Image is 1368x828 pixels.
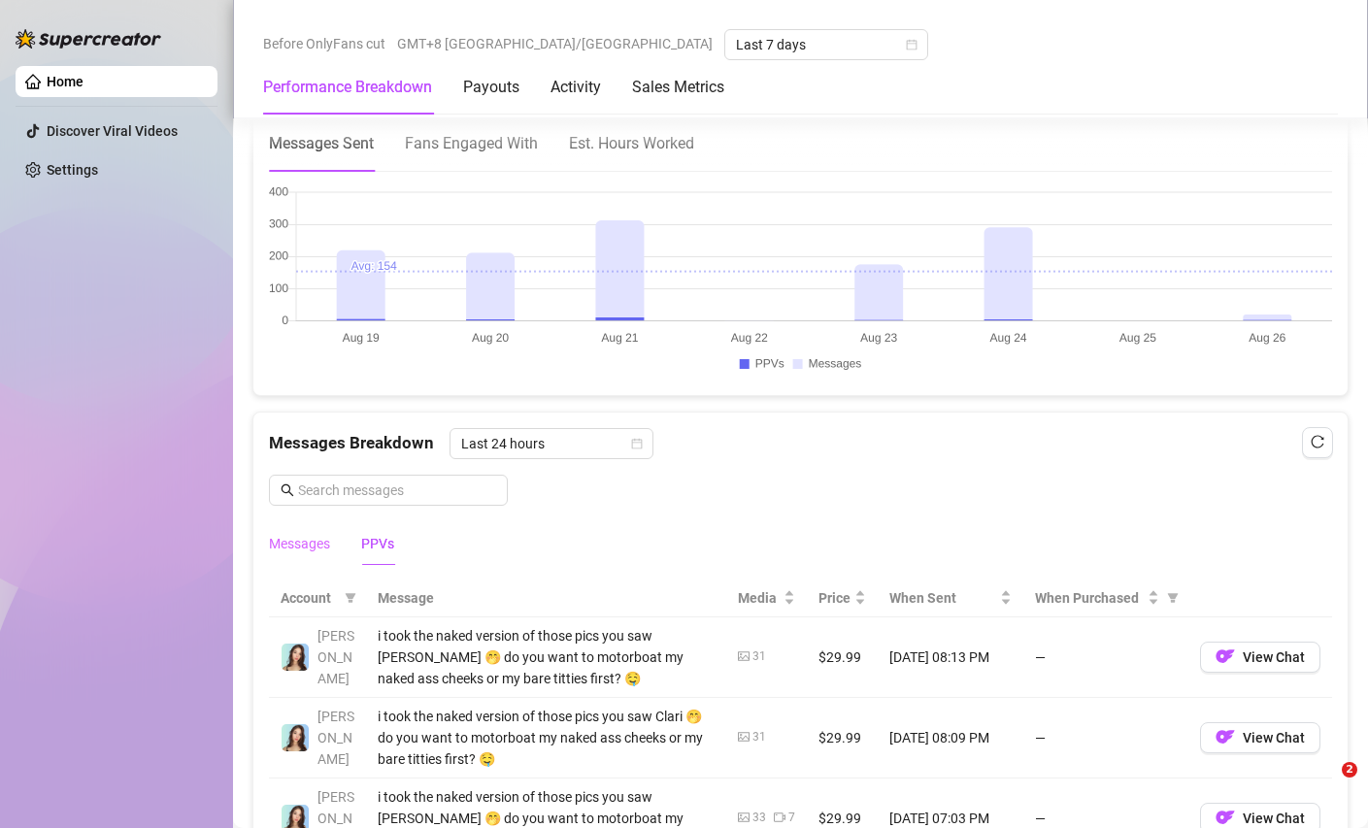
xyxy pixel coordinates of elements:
[16,29,161,49] img: logo-BBDzfeDw.svg
[889,587,996,609] span: When Sent
[269,428,1332,459] div: Messages Breakdown
[818,587,851,609] span: Price
[1216,727,1235,746] img: OF
[361,533,394,554] div: PPVs
[878,698,1023,778] td: [DATE] 08:09 PM
[569,131,694,155] div: Est. Hours Worked
[282,644,309,671] img: Amelia
[1023,580,1188,617] th: When Purchased
[1023,617,1188,698] td: —
[738,587,780,609] span: Media
[807,698,878,778] td: $29.99
[1243,730,1305,745] span: View Chat
[774,811,785,823] span: video-camera
[378,706,715,770] div: i took the naked version of those pics you saw Clari 🤭 do you want to motorboat my naked ass chee...
[1200,642,1320,673] button: OFView Chat
[1243,649,1305,665] span: View Chat
[1163,583,1183,613] span: filter
[397,29,713,58] span: GMT+8 [GEOGRAPHIC_DATA]/[GEOGRAPHIC_DATA]
[1035,587,1144,609] span: When Purchased
[282,724,309,751] img: Amelia
[726,580,807,617] th: Media
[906,39,918,50] span: calendar
[807,617,878,698] td: $29.99
[1342,762,1357,778] span: 2
[461,429,642,458] span: Last 24 hours
[1243,811,1305,826] span: View Chat
[752,647,766,666] div: 31
[631,438,643,449] span: calendar
[269,533,330,554] div: Messages
[463,76,519,99] div: Payouts
[632,76,724,99] div: Sales Metrics
[788,809,795,827] div: 7
[341,583,360,613] span: filter
[1200,734,1320,749] a: OFView Chat
[1302,762,1349,809] iframe: Intercom live chat
[752,728,766,746] div: 31
[47,74,83,89] a: Home
[738,650,750,662] span: picture
[345,592,356,604] span: filter
[752,809,766,827] div: 33
[1023,698,1188,778] td: —
[1216,646,1235,666] img: OF
[263,29,385,58] span: Before OnlyFans cut
[736,30,917,59] span: Last 7 days
[47,162,98,178] a: Settings
[1200,653,1320,669] a: OFView Chat
[317,709,354,767] span: [PERSON_NAME]
[551,76,601,99] div: Activity
[1167,592,1179,604] span: filter
[738,811,750,823] span: picture
[378,625,715,689] div: i took the naked version of those pics you saw [PERSON_NAME] 🤭 do you want to motorboat my naked ...
[878,617,1023,698] td: [DATE] 08:13 PM
[269,134,374,152] span: Messages Sent
[263,76,432,99] div: Performance Breakdown
[298,480,496,501] input: Search messages
[405,134,538,152] span: Fans Engaged With
[366,580,726,617] th: Message
[1200,722,1320,753] button: OFView Chat
[317,628,354,686] span: [PERSON_NAME]
[878,580,1023,617] th: When Sent
[281,483,294,497] span: search
[807,580,878,617] th: Price
[281,587,337,609] span: Account
[1311,435,1324,448] span: reload
[1216,808,1235,827] img: OF
[738,731,750,743] span: picture
[47,123,178,139] a: Discover Viral Videos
